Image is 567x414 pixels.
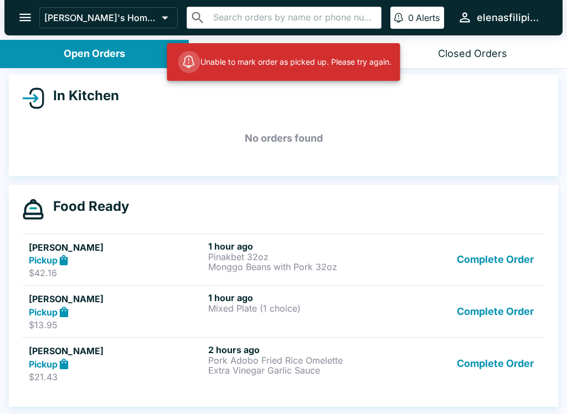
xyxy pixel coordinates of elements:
p: Mixed Plate (1 choice) [208,303,383,313]
button: Complete Order [452,292,538,330]
p: 0 [408,12,414,23]
h5: No orders found [22,118,545,158]
div: Closed Orders [438,48,507,60]
p: Monggo Beans with Pork 32oz [208,262,383,272]
h4: In Kitchen [44,87,119,104]
p: Pork Adobo Fried Rice Omelette [208,355,383,365]
a: [PERSON_NAME]Pickup$42.161 hour agoPinakbet 32ozMonggo Beans with Pork 32ozComplete Order [22,234,545,286]
p: [PERSON_NAME]'s Home of the Finest Filipino Foods [44,12,157,23]
button: [PERSON_NAME]'s Home of the Finest Filipino Foods [39,7,178,28]
a: [PERSON_NAME]Pickup$21.432 hours agoPork Adobo Fried Rice OmeletteExtra Vinegar Garlic SauceCompl... [22,337,545,389]
div: elenasfilipinofoods [477,11,545,24]
h5: [PERSON_NAME] [29,241,204,254]
p: $13.95 [29,319,204,330]
h6: 1 hour ago [208,292,383,303]
h6: 1 hour ago [208,241,383,252]
div: Open Orders [64,48,125,60]
a: [PERSON_NAME]Pickup$13.951 hour agoMixed Plate (1 choice)Complete Order [22,285,545,337]
button: open drawer [11,3,39,32]
p: $42.16 [29,267,204,278]
button: Complete Order [452,344,538,382]
div: Unable to mark order as picked up. Please try again. [178,46,391,77]
h4: Food Ready [44,198,129,215]
strong: Pickup [29,307,58,318]
h5: [PERSON_NAME] [29,292,204,306]
strong: Pickup [29,255,58,266]
p: $21.43 [29,371,204,382]
button: elenasfilipinofoods [453,6,549,29]
h6: 2 hours ago [208,344,383,355]
p: Pinakbet 32oz [208,252,383,262]
p: Extra Vinegar Garlic Sauce [208,365,383,375]
strong: Pickup [29,359,58,370]
button: Complete Order [452,241,538,279]
p: Alerts [416,12,440,23]
h5: [PERSON_NAME] [29,344,204,358]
